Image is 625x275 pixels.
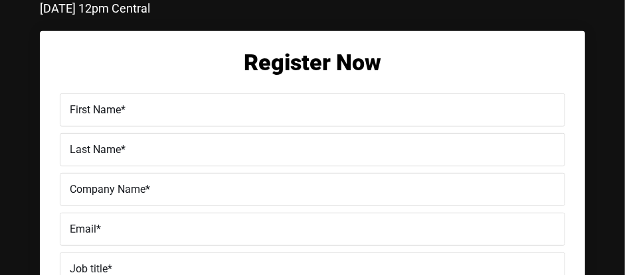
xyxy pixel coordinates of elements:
[70,262,108,275] span: Job title
[60,51,565,74] h2: Register Now
[70,103,121,116] span: First Name
[70,223,96,235] span: Email
[70,183,145,195] span: Company Name
[70,143,121,156] span: Last Name
[40,1,150,15] span: [DATE] 12pm Central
